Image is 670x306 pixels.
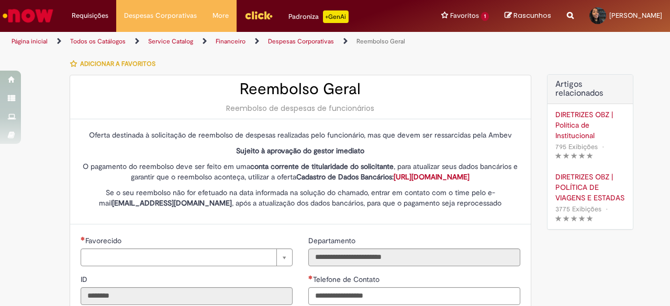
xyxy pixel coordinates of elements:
span: Necessários - Favorecido [85,236,124,245]
img: click_logo_yellow_360x200.png [244,7,273,23]
a: Despesas Corporativas [268,37,334,46]
a: Página inicial [12,37,48,46]
strong: [EMAIL_ADDRESS][DOMAIN_NAME] [112,198,232,208]
span: 795 Exibições [555,142,598,151]
span: 3775 Exibições [555,205,601,213]
strong: Sujeito à aprovação do gestor imediato [236,146,364,155]
span: 1 [481,12,489,21]
a: Service Catalog [148,37,193,46]
span: • [604,202,610,216]
a: DIRETRIZES OBZ | POLÍTICA DE VIAGENS E ESTADAS [555,172,625,203]
a: DIRETRIZES OBZ | Política de Institucional [555,109,625,141]
p: Se o seu reembolso não for efetuado na data informada na solução do chamado, entrar em contato co... [81,187,520,208]
strong: Cadastro de Dados Bancários: [296,172,470,182]
span: Necessários [81,236,85,241]
input: ID [81,287,293,305]
label: Somente leitura - ID [81,274,90,285]
img: ServiceNow [1,5,55,26]
a: Financeiro [216,37,245,46]
h2: Reembolso Geral [81,81,520,98]
span: Despesas Corporativas [124,10,197,21]
span: Rascunhos [513,10,551,20]
a: Reembolso Geral [356,37,405,46]
span: Favoritos [450,10,479,21]
span: • [600,140,606,154]
span: Telefone de Contato [313,275,382,284]
input: Departamento [308,248,520,266]
label: Somente leitura - Departamento [308,235,358,246]
a: Limpar campo Favorecido [81,248,293,266]
a: [URL][DOMAIN_NAME] [394,172,470,182]
p: O pagamento do reembolso deve ser feito em uma , para atualizar seus dados bancários e garantir q... [81,161,520,182]
span: Somente leitura - Departamento [308,236,358,245]
div: Padroniza [288,10,349,23]
span: More [213,10,229,21]
span: [PERSON_NAME] [609,11,662,20]
a: Rascunhos [505,11,551,21]
span: Requisições [72,10,108,21]
input: Telefone de Contato [308,287,520,305]
span: Adicionar a Favoritos [80,60,155,68]
span: Obrigatório Preenchido [308,275,313,279]
span: Somente leitura - ID [81,275,90,284]
button: Adicionar a Favoritos [70,53,161,75]
strong: conta corrente de titularidade do solicitante [250,162,394,171]
div: Reembolso de despesas de funcionários [81,103,520,114]
a: Todos os Catálogos [70,37,126,46]
p: Oferta destinada à solicitação de reembolso de despesas realizadas pelo funcionário, mas que deve... [81,130,520,140]
p: +GenAi [323,10,349,23]
ul: Trilhas de página [8,32,439,51]
h3: Artigos relacionados [555,80,625,98]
